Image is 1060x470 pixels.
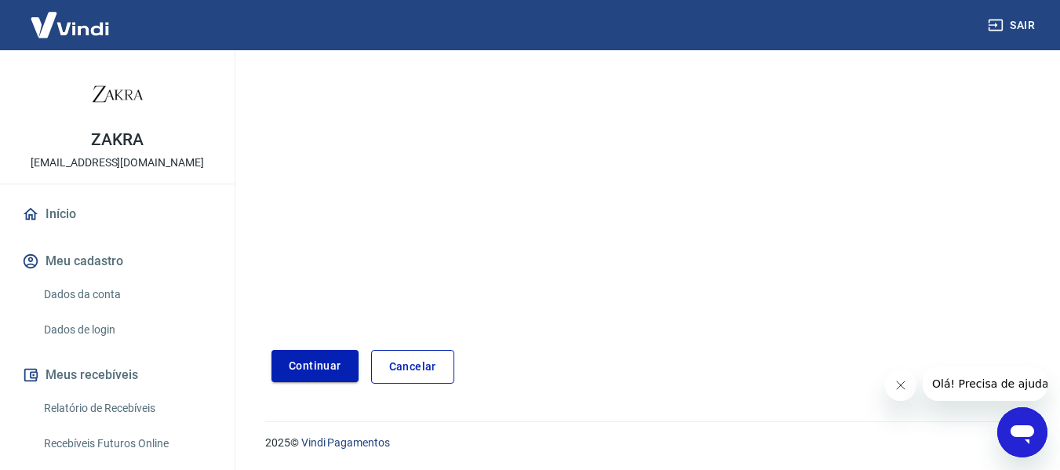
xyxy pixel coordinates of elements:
[301,436,390,449] a: Vindi Pagamentos
[885,370,916,401] iframe: Fechar mensagem
[923,366,1047,401] iframe: Mensagem da empresa
[19,244,216,279] button: Meu cadastro
[38,392,216,424] a: Relatório de Recebíveis
[38,279,216,311] a: Dados da conta
[997,407,1047,457] iframe: Botão para abrir a janela de mensagens
[86,63,149,126] img: c463f650-52e0-4b24-8c4a-c55066a777ff.jpeg
[31,155,204,171] p: [EMAIL_ADDRESS][DOMAIN_NAME]
[38,428,216,460] a: Recebíveis Futuros Online
[9,11,132,24] span: Olá! Precisa de ajuda?
[19,197,216,231] a: Início
[19,358,216,392] button: Meus recebíveis
[985,11,1041,40] button: Sair
[271,350,359,382] button: Continuar
[38,314,216,346] a: Dados de login
[371,350,454,384] a: Cancelar
[19,1,121,49] img: Vindi
[91,132,144,148] p: ZAKRA
[265,435,1022,451] p: 2025 ©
